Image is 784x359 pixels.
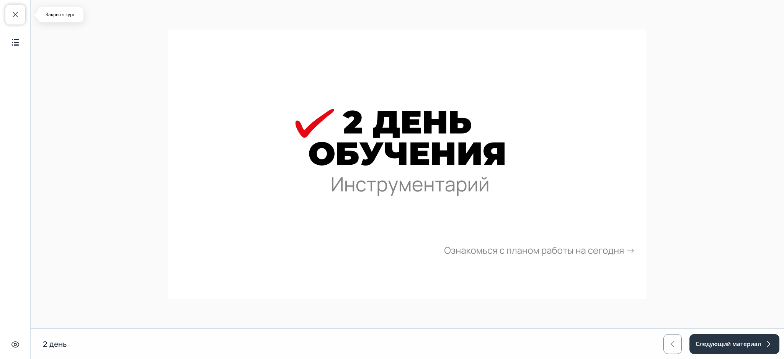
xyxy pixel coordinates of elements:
[689,334,779,354] button: Следующий материал
[11,38,20,47] img: Содержание
[43,339,67,349] h1: 2 день
[42,11,79,18] p: Закрыть курс
[5,5,25,25] button: Закрыть курс
[11,340,20,349] img: Скрыть интерфейс
[168,30,647,299] img: Изображение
